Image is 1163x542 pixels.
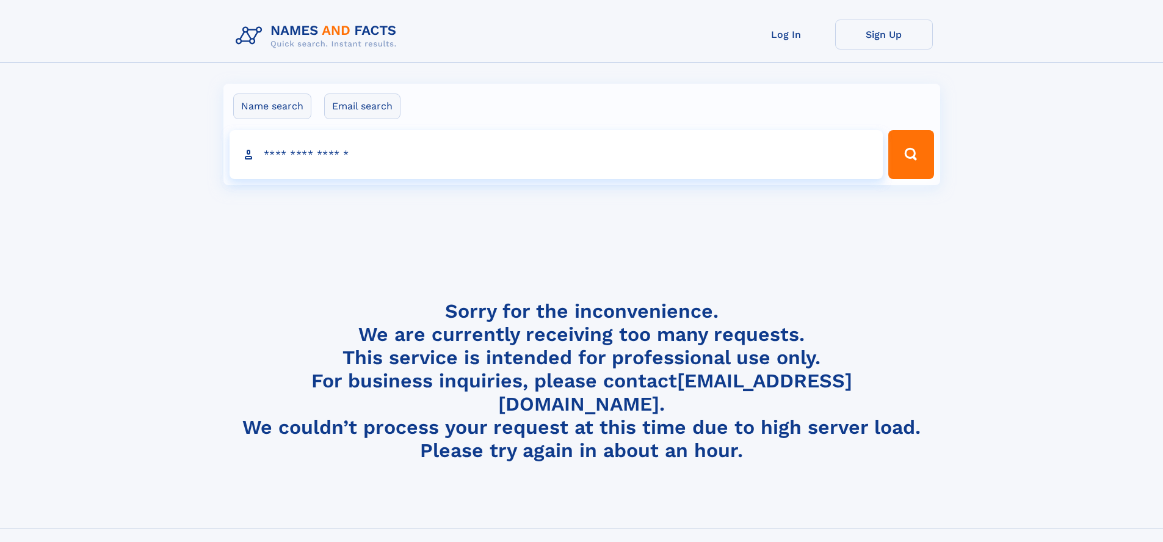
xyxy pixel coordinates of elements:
[835,20,933,49] a: Sign Up
[498,369,852,416] a: [EMAIL_ADDRESS][DOMAIN_NAME]
[324,93,400,119] label: Email search
[888,130,933,179] button: Search Button
[230,130,883,179] input: search input
[233,93,311,119] label: Name search
[231,299,933,463] h4: Sorry for the inconvenience. We are currently receiving too many requests. This service is intend...
[231,20,407,53] img: Logo Names and Facts
[737,20,835,49] a: Log In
